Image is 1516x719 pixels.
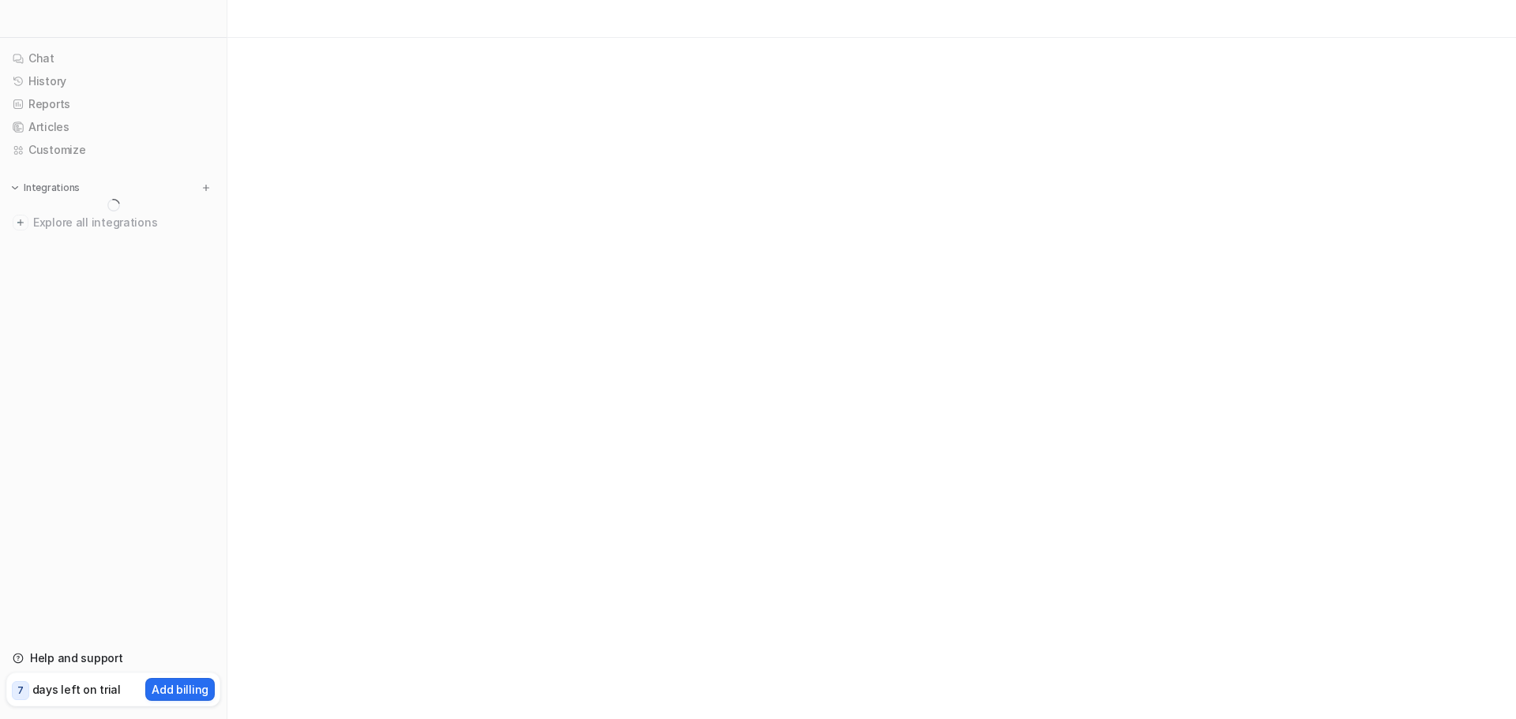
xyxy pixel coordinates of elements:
[145,678,215,701] button: Add billing
[6,116,220,138] a: Articles
[17,683,24,698] p: 7
[6,70,220,92] a: History
[9,182,21,193] img: expand menu
[6,139,220,161] a: Customize
[6,647,220,669] a: Help and support
[201,182,212,193] img: menu_add.svg
[24,182,80,194] p: Integrations
[32,681,121,698] p: days left on trial
[6,93,220,115] a: Reports
[13,215,28,230] img: explore all integrations
[33,210,214,235] span: Explore all integrations
[6,212,220,234] a: Explore all integrations
[6,180,84,196] button: Integrations
[152,681,208,698] p: Add billing
[6,47,220,69] a: Chat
